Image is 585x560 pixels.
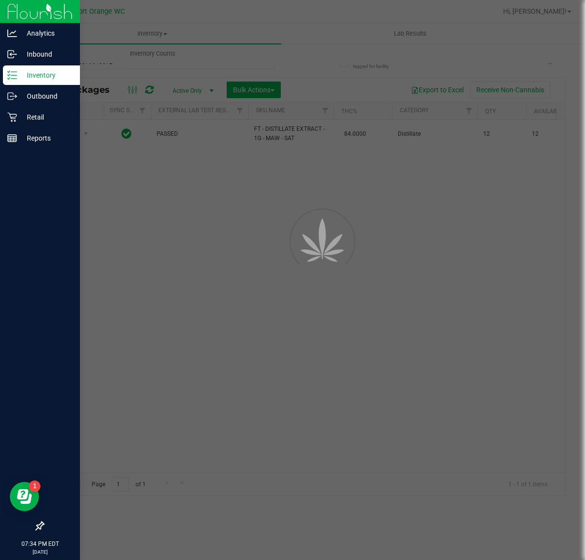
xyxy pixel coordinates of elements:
inline-svg: Inbound [7,49,17,59]
inline-svg: Analytics [7,28,17,38]
iframe: Resource center unread badge [29,480,40,492]
inline-svg: Reports [7,133,17,143]
p: Retail [17,111,76,123]
inline-svg: Retail [7,112,17,122]
p: Inventory [17,69,76,81]
p: Inbound [17,48,76,60]
p: Outbound [17,90,76,102]
p: Analytics [17,27,76,39]
p: 07:34 PM EDT [4,539,76,548]
iframe: Resource center [10,482,39,511]
p: Reports [17,132,76,144]
inline-svg: Outbound [7,91,17,101]
inline-svg: Inventory [7,70,17,80]
p: [DATE] [4,548,76,556]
